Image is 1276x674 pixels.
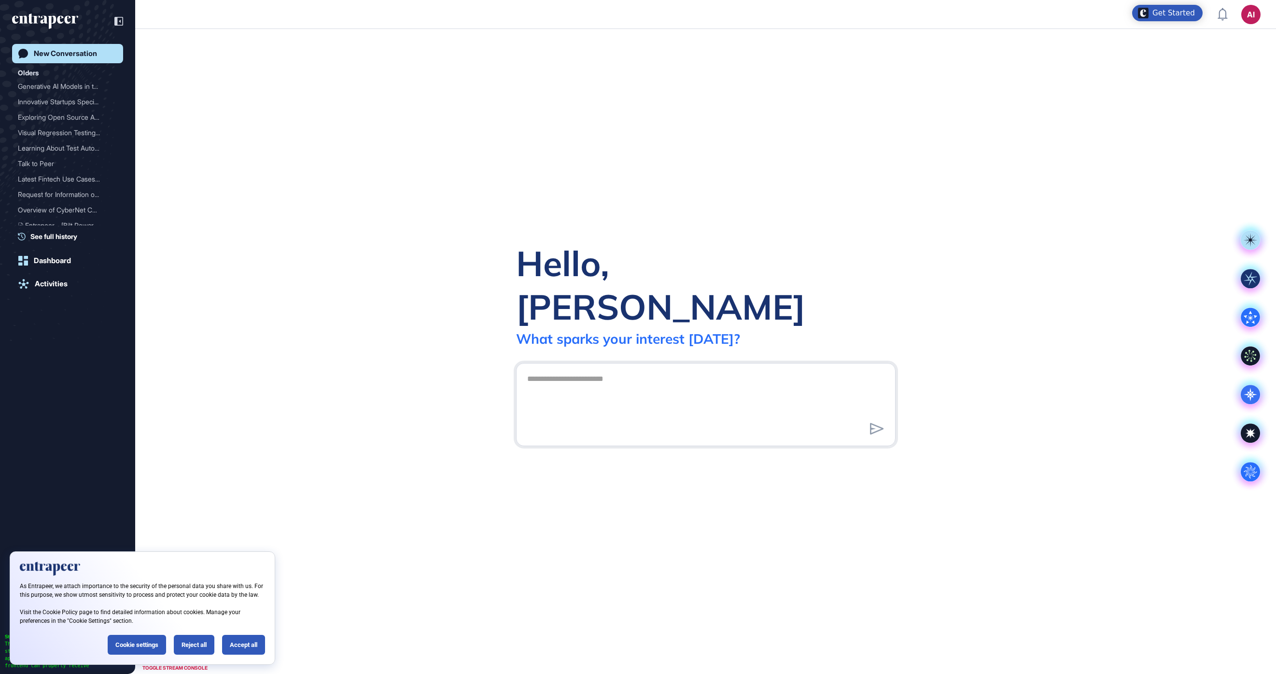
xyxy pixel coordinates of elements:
div: Learning About Test Automation Tools and Tradeblue [18,140,117,156]
div: Innovative Startups Speci... [18,94,110,110]
a: Dashboard [12,251,123,270]
div: Open Get Started checklist [1132,5,1203,21]
div: Overview of CyberNet Comp... [18,202,110,218]
div: Exploring Open Source Alternatives to SAP PowerDesigner for Data Modeling [18,110,117,125]
div: Visual Regression Testing Tools [18,125,117,140]
div: Entrapeer - [Bilt Rewards... [18,218,110,233]
div: Olders [18,67,39,79]
div: entrapeer-logo [12,14,78,29]
a: New Conversation [12,44,123,63]
div: Talk to Peer [18,156,110,171]
button: AI [1241,5,1261,24]
div: Entrapeer - [Bilt Rewards] Competitor Analysis Is Ready! [18,218,117,233]
div: Talk to Peer [18,156,117,171]
div: What sparks your interest [DATE]? [516,330,740,347]
div: Hello, [PERSON_NAME] [516,241,896,328]
div: Latest Fintech Use Cases in Collaboration with Banks [18,171,117,187]
div: Overview of CyberNet Companies [18,202,117,218]
div: New Conversation [34,49,97,58]
div: Exploring Open Source Alt... [18,110,110,125]
span: See full history [30,231,77,241]
a: See full history [18,231,123,241]
div: Dashboard [34,256,71,265]
div: Request for Information on CyberNet AI [18,187,117,202]
div: Activities [35,280,68,288]
div: Get Started [1152,8,1195,18]
div: Innovative Startups Specializing in Data Modeling for Finance [18,94,117,110]
div: Learning About Test Autom... [18,140,110,156]
div: Generative AI Models in the Financial Sector [18,79,117,94]
img: launcher-image-alternative-text [1138,8,1149,18]
div: Visual Regression Testing... [18,125,110,140]
div: Generative AI Models in t... [18,79,110,94]
div: Request for Information o... [18,187,110,202]
div: TOGGLE STREAM CONSOLE [140,662,210,674]
a: Activities [12,274,123,294]
div: Latest Fintech Use Cases ... [18,171,110,187]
